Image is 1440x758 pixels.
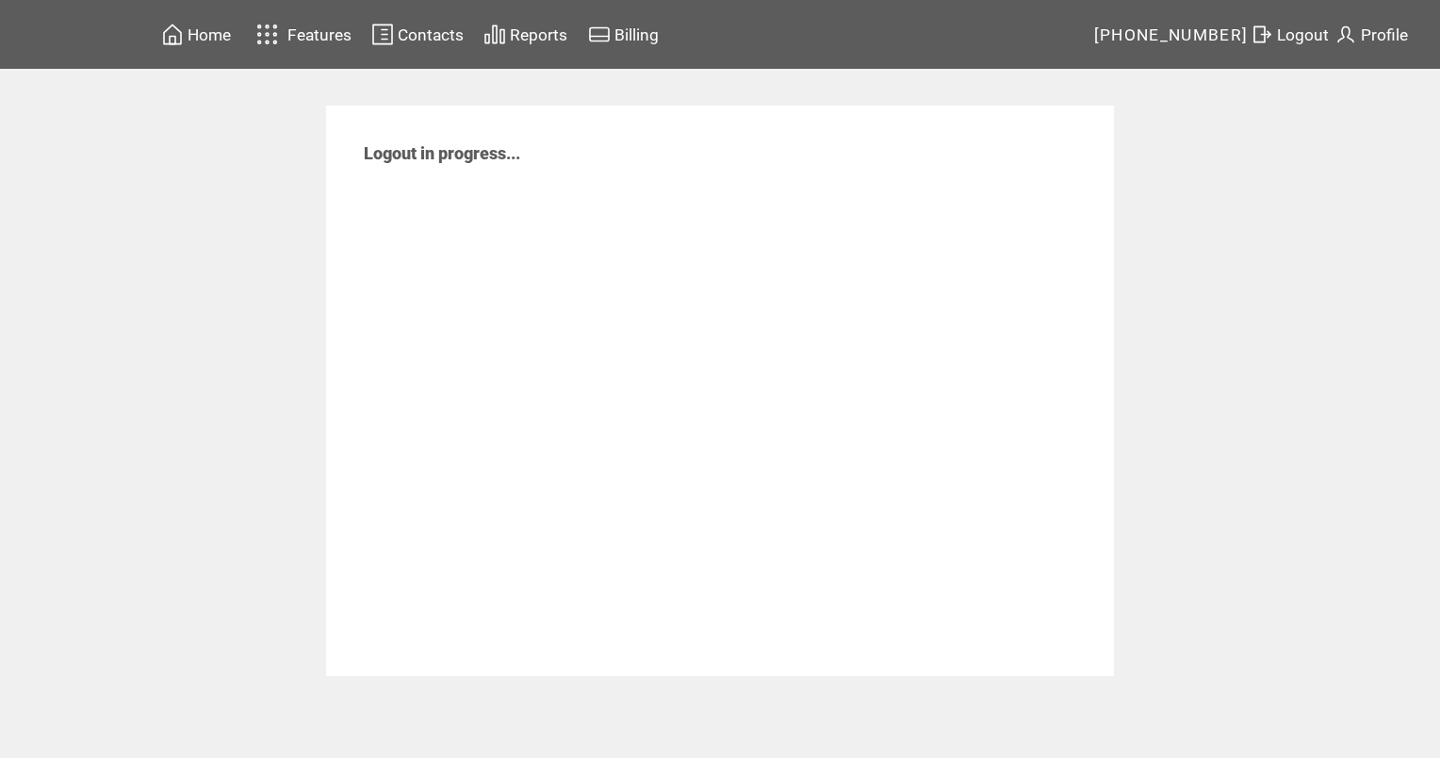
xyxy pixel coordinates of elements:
[1332,20,1411,49] a: Profile
[364,143,520,163] span: Logout in progress...
[585,20,662,49] a: Billing
[287,25,352,44] span: Features
[1248,20,1332,49] a: Logout
[1094,25,1249,44] span: [PHONE_NUMBER]
[1277,25,1329,44] span: Logout
[1251,23,1273,46] img: exit.svg
[588,23,611,46] img: creidtcard.svg
[398,25,464,44] span: Contacts
[161,23,184,46] img: home.svg
[188,25,231,44] span: Home
[1334,23,1357,46] img: profile.svg
[158,20,234,49] a: Home
[368,20,466,49] a: Contacts
[614,25,659,44] span: Billing
[248,16,354,53] a: Features
[251,19,284,50] img: features.svg
[483,23,506,46] img: chart.svg
[510,25,567,44] span: Reports
[371,23,394,46] img: contacts.svg
[1361,25,1408,44] span: Profile
[481,20,570,49] a: Reports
